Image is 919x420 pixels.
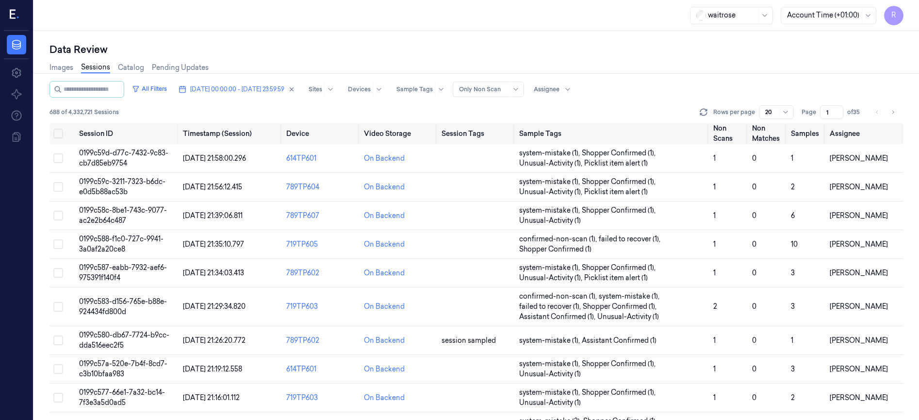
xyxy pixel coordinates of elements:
[519,244,591,254] span: Shopper Confirmed (1)
[584,187,648,197] span: Picklist item alert (1)
[830,154,888,163] span: [PERSON_NAME]
[79,177,165,196] span: 0199c59c-3211-7323-b6dc-e0d5b88ac53b
[183,154,246,163] span: [DATE] 21:58:00.296
[752,269,756,277] span: 0
[183,393,240,402] span: [DATE] 21:16:01.112
[515,123,709,144] th: Sample Tags
[364,364,405,374] div: On Backend
[713,269,716,277] span: 1
[179,123,282,144] th: Timestamp (Session)
[519,336,582,346] span: system-mistake (1) ,
[183,336,246,345] span: [DATE] 21:26:20.772
[713,211,716,220] span: 1
[519,148,582,158] span: system-mistake (1) ,
[79,235,164,253] span: 0199c588-f1c0-727c-9941-3a0af2a20ce8
[364,268,405,278] div: On Backend
[286,336,356,346] div: 789TP602
[791,336,793,345] span: 1
[709,123,748,144] th: Non Scans
[791,302,795,311] span: 3
[599,291,661,302] span: system-mistake (1) ,
[49,43,903,56] div: Data Review
[286,364,356,374] div: 614TP601
[597,312,659,322] span: Unusual-Activity (1)
[830,336,888,345] span: [PERSON_NAME]
[847,108,863,117] span: of 35
[79,388,165,407] span: 0199c577-66e1-7a32-bc14-7f3e3a5d0ad5
[286,153,356,164] div: 614TP601
[53,211,63,220] button: Select row
[791,365,795,373] span: 3
[830,393,888,402] span: [PERSON_NAME]
[519,369,581,379] span: Unusual-Activity (1)
[752,302,756,311] span: 0
[53,182,63,192] button: Select row
[190,85,284,94] span: [DATE] 00:00:00 - [DATE] 23:59:59
[286,211,356,221] div: 789TP607
[582,263,657,273] span: Shopper Confirmed (1) ,
[884,6,903,25] button: R
[79,149,168,168] span: 0199c59d-d77c-7432-9c83-cb7d85eb9754
[787,123,826,144] th: Samples
[519,205,582,216] span: system-mistake (1) ,
[791,240,798,249] span: 10
[713,240,716,249] span: 1
[79,206,167,225] span: 0199c58c-8be1-743c-9077-ac2e2b64c487
[802,108,816,117] span: Page
[748,123,787,144] th: Non Matches
[713,336,716,345] span: 1
[438,123,515,144] th: Session Tags
[364,336,405,346] div: On Backend
[53,268,63,278] button: Select row
[752,154,756,163] span: 0
[360,123,438,144] th: Video Storage
[183,211,243,220] span: [DATE] 21:39:06.811
[582,359,657,369] span: Shopper Confirmed (1) ,
[118,63,144,73] a: Catalog
[582,387,657,398] span: Shopper Confirmed (1) ,
[519,302,583,312] span: failed to recover (1) ,
[282,123,360,144] th: Device
[830,211,888,220] span: [PERSON_NAME]
[584,158,648,168] span: Picklist item alert (1)
[791,211,795,220] span: 6
[53,302,63,312] button: Select row
[519,216,581,226] span: Unusual-Activity (1)
[49,63,73,73] a: Images
[519,234,599,244] span: confirmed-non-scan (1) ,
[519,177,582,187] span: system-mistake (1) ,
[830,240,888,249] span: [PERSON_NAME]
[519,187,584,197] span: Unusual-Activity (1) ,
[870,105,900,119] nav: pagination
[519,158,584,168] span: Unusual-Activity (1) ,
[49,108,119,117] span: 688 of 4,332,721 Sessions
[826,123,903,144] th: Assignee
[599,234,662,244] span: failed to recover (1) ,
[364,153,405,164] div: On Backend
[713,154,716,163] span: 1
[79,297,167,316] span: 0199c583-d156-765e-b88e-924434fd800d
[183,183,242,191] span: [DATE] 21:56:12.415
[286,239,356,250] div: 719TP605
[713,393,716,402] span: 1
[53,336,63,345] button: Select row
[830,365,888,373] span: [PERSON_NAME]
[713,302,717,311] span: 2
[582,205,657,216] span: Shopper Confirmed (1) ,
[830,269,888,277] span: [PERSON_NAME]
[791,154,793,163] span: 1
[886,105,900,119] button: Go to next page
[183,269,244,277] span: [DATE] 21:34:03.413
[830,302,888,311] span: [PERSON_NAME]
[364,239,405,250] div: On Backend
[519,263,582,273] span: system-mistake (1) ,
[752,365,756,373] span: 0
[364,393,405,403] div: On Backend
[364,302,405,312] div: On Backend
[519,273,584,283] span: Unusual-Activity (1) ,
[175,82,299,97] button: [DATE] 00:00:00 - [DATE] 23:59:59
[519,291,599,302] span: confirmed-non-scan (1) ,
[183,302,246,311] span: [DATE] 21:29:34.820
[519,398,581,408] span: Unusual-Activity (1)
[791,269,795,277] span: 3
